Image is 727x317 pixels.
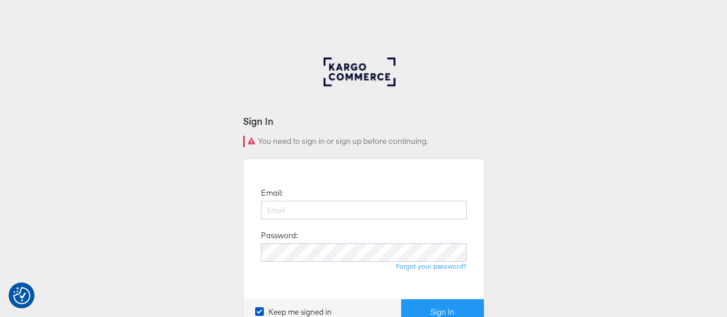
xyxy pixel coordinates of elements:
[261,230,298,241] label: Password:
[243,136,484,147] div: You need to sign in or sign up before continuing.
[13,287,30,304] img: Revisit consent button
[396,262,467,270] a: Forgot your password?
[243,114,484,128] div: Sign In
[13,287,30,304] button: Consent Preferences
[261,201,467,219] input: Email
[261,188,283,198] label: Email:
